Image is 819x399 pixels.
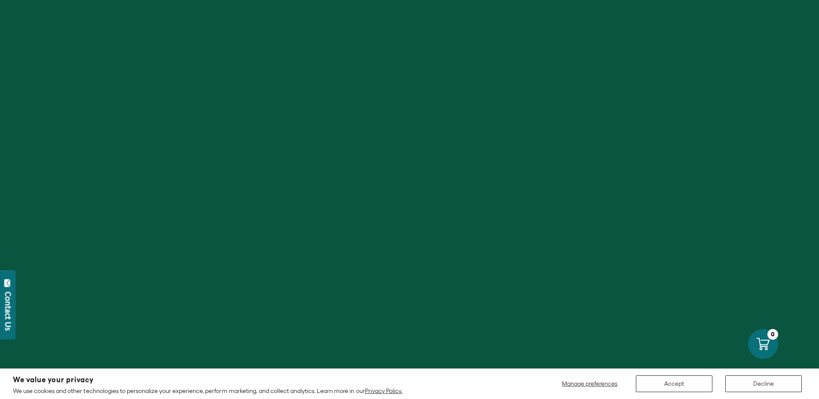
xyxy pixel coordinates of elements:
[557,375,623,392] button: Manage preferences
[4,292,12,331] div: Contact Us
[562,380,617,387] span: Manage preferences
[365,387,402,394] a: Privacy Policy.
[767,329,778,340] div: 0
[13,387,402,395] p: We use cookies and other technologies to personalize your experience, perform marketing, and coll...
[13,376,402,384] h2: We value your privacy
[636,375,712,392] button: Accept
[725,375,802,392] button: Decline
